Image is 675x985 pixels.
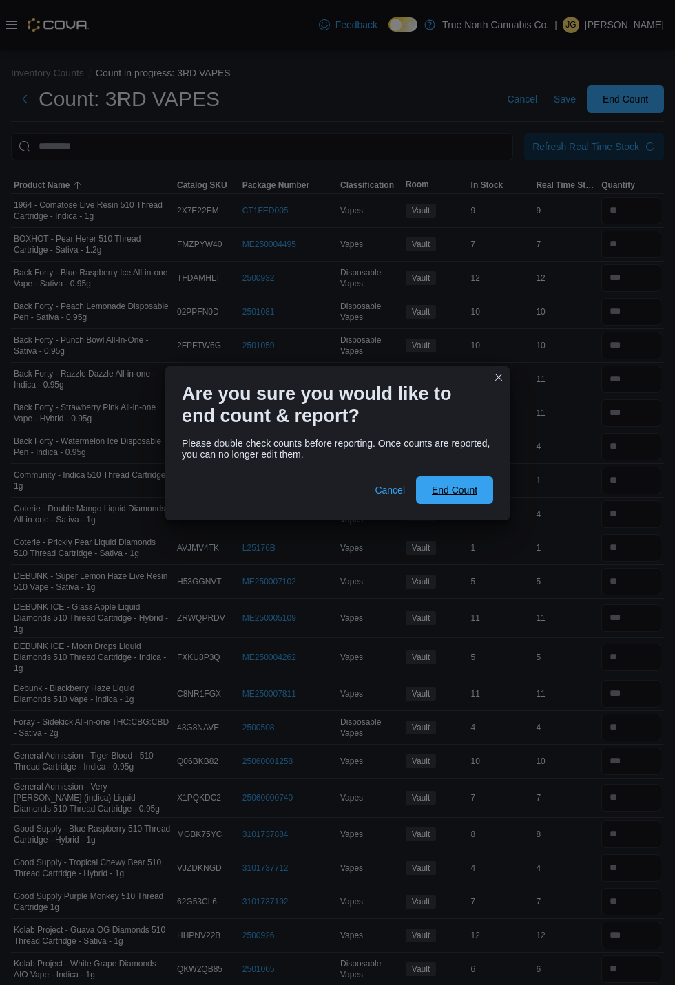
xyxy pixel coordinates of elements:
button: Closes this modal window [490,369,507,385]
button: Cancel [369,476,411,504]
button: End Count [416,476,493,504]
span: End Count [432,483,477,497]
div: Please double check counts before reporting. Once counts are reported, you can no longer edit them. [182,438,493,460]
h1: Are you sure you would like to end count & report? [182,383,482,427]
span: Cancel [375,483,405,497]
